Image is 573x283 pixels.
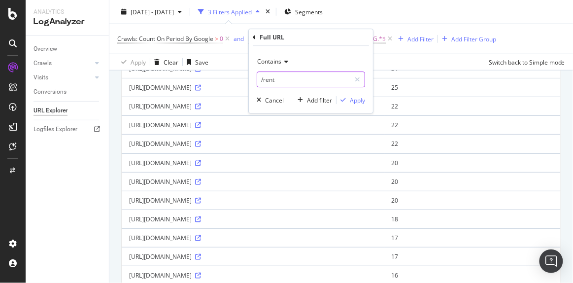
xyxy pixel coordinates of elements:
button: Save [183,54,208,70]
td: 25 [384,78,561,97]
button: Apply [337,95,365,105]
div: Add Filter [407,35,434,43]
span: Crawls: Count On Period By Google [117,35,213,43]
div: [URL][DOMAIN_NAME] [129,159,377,167]
div: Save [195,58,208,66]
div: Analytics [34,8,101,16]
button: Cancel [253,95,284,105]
button: 3 Filters Applied [194,4,264,20]
div: Conversions [34,87,67,97]
a: URL Explorer [34,106,102,116]
button: Switch back to Simple mode [485,54,565,70]
div: Add Filter Group [451,35,496,43]
div: Add filter [307,96,332,105]
button: [DATE] - [DATE] [117,4,186,20]
button: Add Filter [394,33,434,45]
button: Apply [117,54,146,70]
div: times [264,7,272,17]
span: Contains [257,57,281,66]
div: [URL][DOMAIN_NAME] [129,196,377,205]
a: Overview [34,44,102,54]
td: 17 [384,247,561,266]
a: Conversions [34,87,102,97]
td: 20 [384,191,561,210]
div: Visits [34,72,48,83]
span: Segments [295,7,323,16]
td: 18 [384,210,561,228]
div: [URL][DOMAIN_NAME] [129,121,377,129]
div: [URL][DOMAIN_NAME] [129,252,377,261]
div: Open Intercom Messenger [539,249,563,273]
td: 17 [384,228,561,247]
div: LogAnalyzer [34,16,101,28]
div: [URL][DOMAIN_NAME] [129,83,377,92]
td: 22 [384,115,561,134]
div: [URL][DOMAIN_NAME] [129,271,377,280]
div: 3 Filters Applied [208,7,252,16]
td: 20 [384,153,561,172]
span: 0 [220,32,223,46]
div: Apply [131,58,146,66]
div: [URL][DOMAIN_NAME] [129,140,377,148]
span: Full URL [248,35,270,43]
div: [URL][DOMAIN_NAME] [129,177,377,186]
a: Visits [34,72,92,83]
td: 22 [384,134,561,153]
span: [DATE] - [DATE] [131,7,174,16]
button: Clear [150,54,178,70]
span: > [215,35,218,43]
button: Add filter [294,95,332,105]
td: 22 [384,97,561,115]
div: Cancel [265,96,284,105]
button: and [234,34,244,43]
div: Overview [34,44,57,54]
div: [URL][DOMAIN_NAME] [129,102,377,110]
div: [URL][DOMAIN_NAME] [129,234,377,242]
a: Crawls [34,58,92,69]
button: Add Filter Group [438,33,496,45]
div: Full URL [260,33,284,41]
div: Apply [350,96,365,105]
button: Segments [280,4,327,20]
div: Crawls [34,58,52,69]
td: 20 [384,172,561,191]
div: Clear [164,58,178,66]
div: Logfiles Explorer [34,124,77,135]
div: [URL][DOMAIN_NAME] [129,215,377,223]
div: URL Explorer [34,106,67,116]
div: Switch back to Simple mode [489,58,565,66]
a: Logfiles Explorer [34,124,102,135]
